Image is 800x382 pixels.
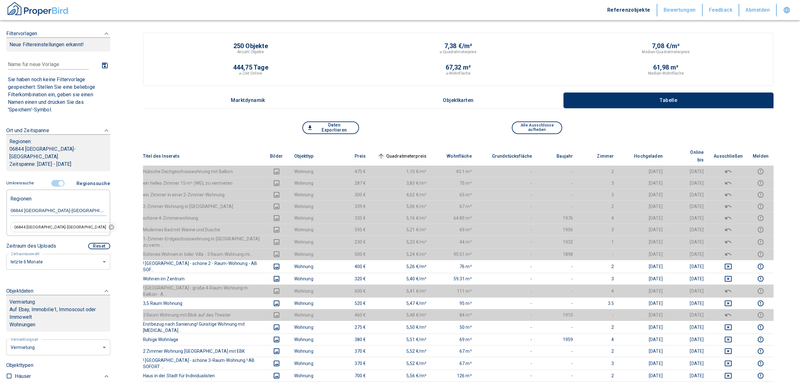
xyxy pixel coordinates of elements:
td: 4 [578,212,619,224]
span: Grundstücksfläche [482,152,532,160]
p: 67,32 m² [446,64,471,70]
p: Regionen : [9,138,107,145]
td: 65 m² [431,189,477,200]
td: - [477,248,537,260]
p: Auf Ebay, Immobilie1, Immoscout oder Immowelt [9,306,107,321]
td: - [537,273,578,284]
button: report this listing [753,287,769,295]
td: 500 € [330,248,371,260]
td: 3 [578,224,619,235]
td: Wohnung [289,189,330,200]
td: Wohnung [289,224,330,235]
td: [DATE] [668,260,709,273]
td: [DATE] [619,212,668,224]
td: - [477,297,537,309]
p: Wohnungen [9,321,107,329]
button: Abmelden [739,4,777,16]
th: ein helles Zimmer 15 m² (WG), zu vermieten [143,177,264,189]
td: 5,51 €/m² [371,334,432,345]
button: images [269,275,284,283]
td: 5,50 €/m² [371,321,432,334]
td: 400 € [330,260,371,273]
td: Wohnung [289,212,330,224]
button: images [269,179,284,187]
td: 1956 [537,224,578,235]
td: 2 [578,166,619,177]
button: deselect this listing [714,226,743,233]
td: 50 m² [431,321,477,334]
td: - [477,212,537,224]
th: Ruhige Wohnlage [143,334,264,345]
button: images [269,372,284,379]
button: deselect this listing [714,203,743,210]
td: 3 [578,273,619,284]
button: images [269,300,284,307]
td: 475 € [330,166,371,177]
span: Zimmer [587,152,614,160]
div: letzte 6 Monate [6,253,110,270]
td: Wohnung [289,321,330,334]
td: 1 [578,235,619,248]
div: wrapped label tabs example [143,93,774,108]
td: Wohnung [289,177,330,189]
td: 1,10 €/m² [371,166,432,177]
td: 67 m² [431,200,477,212]
td: - [477,370,537,381]
td: - [537,284,578,297]
th: Erstbezug nach Sanierung! Günstige Wohnung mit [MEDICAL_DATA]... [143,321,264,334]
button: Feedback [703,4,740,16]
td: - [477,235,537,248]
td: - [578,309,619,321]
p: Objektkarten [443,98,474,103]
th: 3,5 Raum Wohnung [143,297,264,309]
button: images [269,191,284,199]
button: images [269,203,284,210]
p: Zeitraum des Uploads [6,242,56,250]
button: images [269,250,284,258]
td: 5,56 €/m² [371,370,432,381]
div: letzte 6 Monate [6,339,110,356]
button: images [269,287,284,295]
button: report this listing [753,214,769,222]
button: images [269,226,284,233]
th: Hübsche Dachgeschosswohnung mit Balkon [143,166,264,177]
img: ProperBird Logo and Home Button [6,1,69,17]
button: deselect this listing [714,191,743,199]
td: 126 m² [431,370,477,381]
button: deselect this listing [714,179,743,187]
td: 64.89 m² [431,212,477,224]
td: 600 € [330,284,371,297]
td: Wohnung [289,370,330,381]
td: 370 € [330,357,371,370]
td: 2 [578,345,619,357]
span: 06844 [GEOGRAPHIC_DATA]-[GEOGRAPHIC_DATA] [10,224,110,230]
td: [DATE] [668,224,709,235]
p: Tabelle [653,98,684,103]
button: report this listing [753,179,769,187]
div: FiltervorlagenNeue Filtereinstellungen erkannt! [6,58,110,115]
th: ! [GEOGRAPHIC_DATA] - schöne 3-Raum-Wohnung ! AB SOFORT ... [143,357,264,370]
td: [DATE] [668,345,709,357]
button: Daten Exportieren [302,121,359,134]
td: 2 [578,260,619,273]
p: 7,38 €/m² [444,43,472,49]
td: [DATE] [668,166,709,177]
th: Schönes Wohnen in toller Villa - 3 Raum-Wohnung mi... [143,248,264,260]
p: Anzahl Objekte [237,49,264,55]
td: 520 € [330,297,371,309]
td: 3.5 [578,297,619,309]
p: Marktdynamik [231,98,265,103]
td: 5,23 €/m² [371,235,432,248]
td: Wohnung [289,357,330,370]
td: - [477,321,537,334]
td: - [537,370,578,381]
p: Neue Filtereinstellungen erkannt! [9,41,107,48]
td: Wohnung [289,200,330,212]
div: ObjektdatenVermietungAuf Ebay, Immobilie1, Immoscout oder ImmoweltWohnungen [6,281,110,338]
button: images [269,323,284,331]
td: 5,40 €/m² [371,273,432,284]
button: report this listing [753,300,769,307]
td: [DATE] [619,345,668,357]
td: 76 m² [431,260,477,273]
td: - [537,189,578,200]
